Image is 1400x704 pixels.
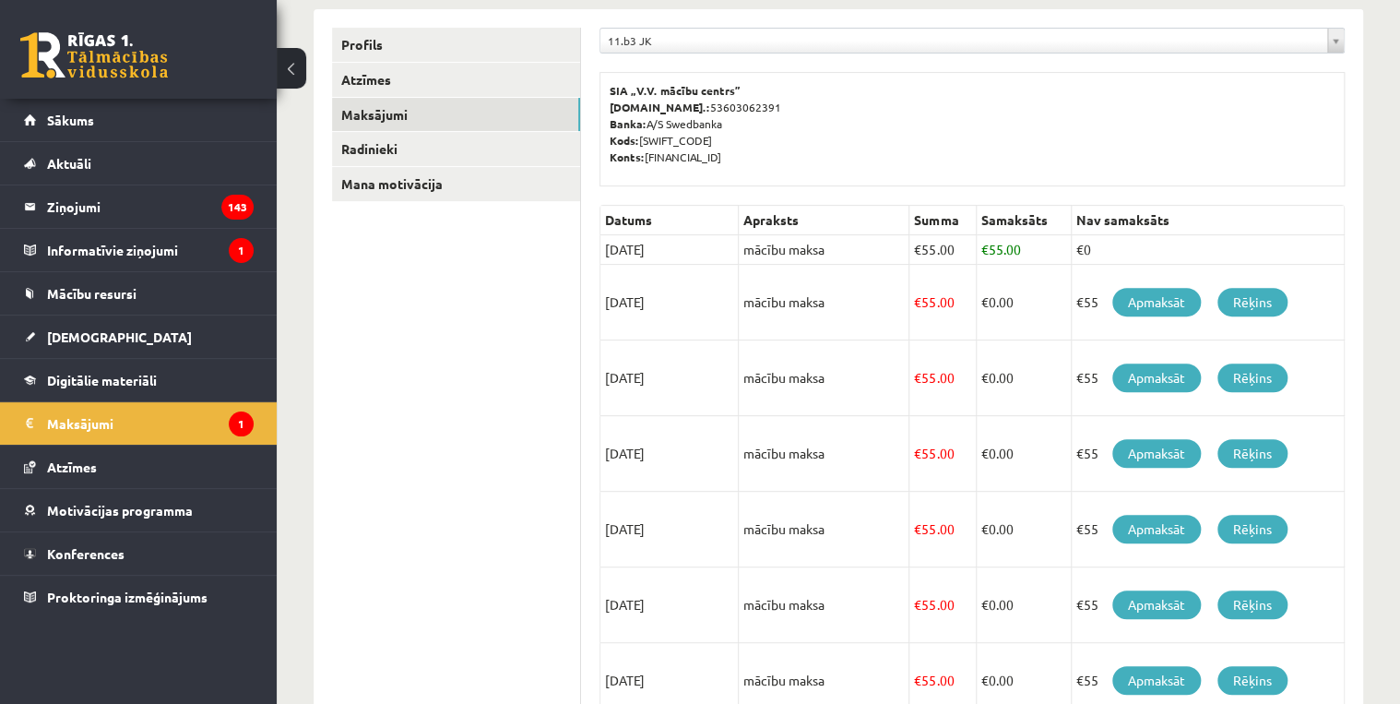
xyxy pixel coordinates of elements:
[1112,364,1201,392] a: Apmaksāt
[977,265,1072,340] td: 0.00
[47,545,125,562] span: Konferences
[981,520,989,537] span: €
[600,265,739,340] td: [DATE]
[24,576,254,618] a: Proktoringa izmēģinājums
[24,489,254,531] a: Motivācijas programma
[24,99,254,141] a: Sākums
[1071,416,1344,492] td: €55
[221,195,254,220] i: 143
[914,596,921,613] span: €
[24,316,254,358] a: [DEMOGRAPHIC_DATA]
[739,265,909,340] td: mācību maksa
[981,293,989,310] span: €
[47,328,192,345] span: [DEMOGRAPHIC_DATA]
[977,492,1072,567] td: 0.00
[909,492,977,567] td: 55.00
[610,149,645,164] b: Konts:
[739,492,909,567] td: mācību maksa
[20,32,168,78] a: Rīgas 1. Tālmācības vidusskola
[1071,340,1344,416] td: €55
[909,265,977,340] td: 55.00
[600,206,739,235] th: Datums
[739,206,909,235] th: Apraksts
[600,492,739,567] td: [DATE]
[1217,591,1287,619] a: Rēķins
[914,241,921,257] span: €
[1071,265,1344,340] td: €55
[914,369,921,386] span: €
[332,28,580,62] a: Profils
[977,416,1072,492] td: 0.00
[1217,666,1287,695] a: Rēķins
[24,359,254,401] a: Digitālie materiāli
[47,502,193,519] span: Motivācijas programma
[608,29,1320,53] span: 11.b3 JK
[1112,591,1201,619] a: Apmaksāt
[24,185,254,228] a: Ziņojumi143
[332,63,580,97] a: Atzīmes
[610,83,742,98] b: SIA „V.V. mācību centrs”
[47,229,254,271] legend: Informatīvie ziņojumi
[600,340,739,416] td: [DATE]
[47,402,254,445] legend: Maksājumi
[332,167,580,201] a: Mana motivācija
[24,402,254,445] a: Maksājumi1
[909,340,977,416] td: 55.00
[914,520,921,537] span: €
[24,532,254,575] a: Konferences
[981,672,989,688] span: €
[977,567,1072,643] td: 0.00
[47,155,91,172] span: Aktuāli
[977,340,1072,416] td: 0.00
[1217,288,1287,316] a: Rēķins
[739,416,909,492] td: mācību maksa
[610,116,647,131] b: Banka:
[909,206,977,235] th: Summa
[739,567,909,643] td: mācību maksa
[981,445,989,461] span: €
[1112,439,1201,468] a: Apmaksāt
[1217,364,1287,392] a: Rēķins
[332,132,580,166] a: Radinieki
[610,82,1335,165] p: 53603062391 A/S Swedbanka [SWIFT_CODE] [FINANCIAL_ID]
[47,589,208,605] span: Proktoringa izmēģinājums
[909,235,977,265] td: 55.00
[977,235,1072,265] td: 55.00
[229,238,254,263] i: 1
[977,206,1072,235] th: Samaksāts
[610,100,710,114] b: [DOMAIN_NAME].:
[229,412,254,436] i: 1
[600,235,739,265] td: [DATE]
[981,369,989,386] span: €
[600,416,739,492] td: [DATE]
[981,596,989,613] span: €
[739,340,909,416] td: mācību maksa
[47,285,136,302] span: Mācību resursi
[1112,515,1201,543] a: Apmaksāt
[909,567,977,643] td: 55.00
[739,235,909,265] td: mācību maksa
[24,142,254,185] a: Aktuāli
[47,112,94,128] span: Sākums
[914,672,921,688] span: €
[1071,235,1344,265] td: €0
[24,229,254,271] a: Informatīvie ziņojumi1
[24,446,254,488] a: Atzīmes
[332,98,580,132] a: Maksājumi
[24,272,254,315] a: Mācību resursi
[1071,567,1344,643] td: €55
[1217,439,1287,468] a: Rēķins
[47,372,157,388] span: Digitālie materiāli
[47,459,97,475] span: Atzīmes
[1071,492,1344,567] td: €55
[1112,666,1201,695] a: Apmaksāt
[1217,515,1287,543] a: Rēķins
[47,185,254,228] legend: Ziņojumi
[1112,288,1201,316] a: Apmaksāt
[981,241,989,257] span: €
[909,416,977,492] td: 55.00
[600,29,1344,53] a: 11.b3 JK
[1071,206,1344,235] th: Nav samaksāts
[610,133,639,148] b: Kods:
[600,567,739,643] td: [DATE]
